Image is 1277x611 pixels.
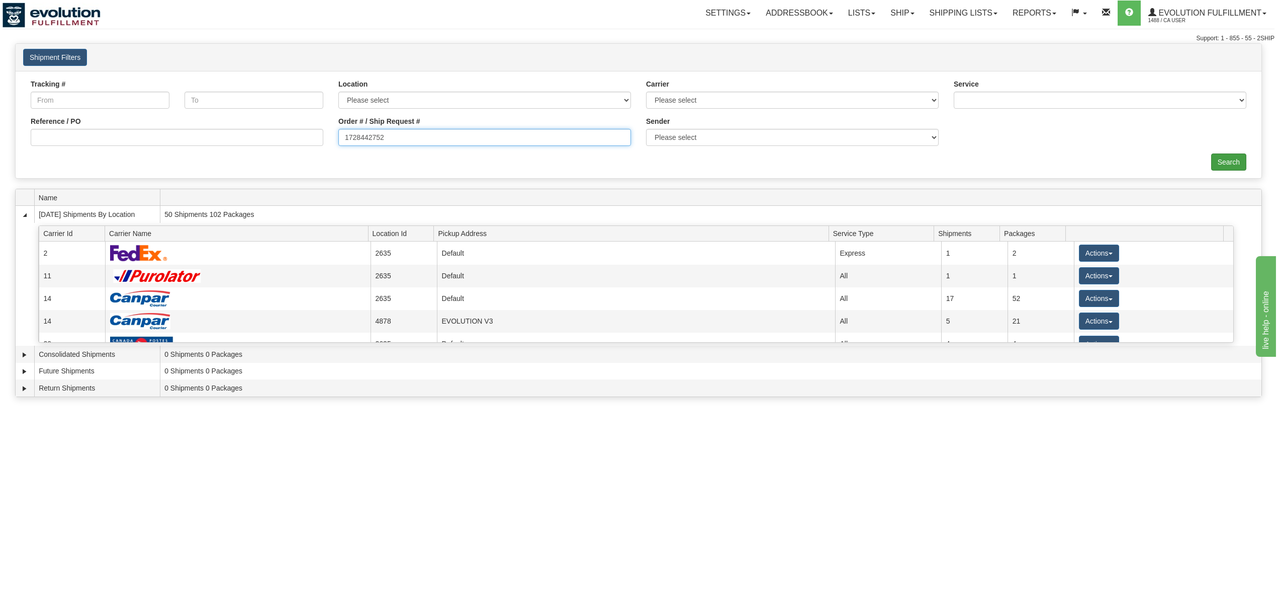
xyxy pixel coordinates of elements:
a: Evolution Fulfillment 1488 / CA User [1141,1,1274,26]
td: 20 [39,333,105,355]
td: 50 Shipments 102 Packages [160,206,1261,223]
span: Carrier Name [109,225,368,241]
span: Service Type [833,225,934,241]
label: Service [954,79,979,89]
td: 52 [1008,287,1074,310]
td: Return Shipments [34,379,160,397]
td: Default [437,265,835,287]
img: Canpar [110,313,170,329]
td: All [835,333,941,355]
td: 14 [39,310,105,333]
span: Evolution Fulfillment [1156,9,1261,17]
button: Actions [1079,313,1119,330]
span: Name [39,190,160,205]
button: Actions [1079,336,1119,353]
input: To [185,92,323,109]
a: Shipping lists [922,1,1005,26]
td: 14 [39,287,105,310]
td: 17 [941,287,1008,310]
a: Expand [20,384,30,394]
td: 4 [941,333,1008,355]
a: Ship [883,1,922,26]
td: 0 Shipments 0 Packages [160,346,1261,363]
img: FedEx Express® [110,245,168,261]
img: Canpar [110,290,170,307]
span: Carrier Id [43,225,105,241]
span: 1488 / CA User [1148,16,1224,26]
input: Search [1211,154,1246,171]
label: Order # / Ship Request # [338,116,420,126]
td: 11 [39,265,105,287]
td: All [835,310,941,333]
span: Shipments [938,225,999,241]
td: 1 [1008,265,1074,287]
a: Settings [698,1,758,26]
a: Addressbook [758,1,841,26]
a: Collapse [20,210,30,220]
td: Consolidated Shipments [34,346,160,363]
td: [DATE] Shipments By Location [34,206,160,223]
td: Future Shipments [34,363,160,380]
div: Support: 1 - 855 - 55 - 2SHIP [3,34,1274,43]
iframe: chat widget [1254,254,1276,357]
img: Canada Post [110,336,173,352]
a: Lists [841,1,883,26]
td: 1 [941,265,1008,287]
td: 2 [1008,242,1074,264]
td: All [835,287,941,310]
td: Default [437,287,835,310]
label: Tracking # [31,79,65,89]
div: live help - online [8,6,93,18]
span: Location Id [373,225,434,241]
input: From [31,92,169,109]
td: 2 [39,242,105,264]
button: Shipment Filters [23,49,87,66]
td: 0 Shipments 0 Packages [160,363,1261,380]
button: Actions [1079,267,1119,284]
span: Packages [1004,225,1065,241]
td: 2635 [371,333,437,355]
span: Pickup Address [438,225,829,241]
label: Location [338,79,368,89]
label: Sender [646,116,670,126]
td: EVOLUTION V3 [437,310,835,333]
td: 5 [941,310,1008,333]
td: 21 [1008,310,1074,333]
a: Reports [1005,1,1064,26]
button: Actions [1079,290,1119,307]
td: Express [835,242,941,264]
label: Carrier [646,79,669,89]
td: 0 Shipments 0 Packages [160,379,1261,397]
img: Purolator [110,269,205,283]
img: logo1488.jpg [3,3,101,28]
td: 2635 [371,242,437,264]
td: All [835,265,941,287]
a: Expand [20,366,30,376]
td: 1 [941,242,1008,264]
td: 2635 [371,265,437,287]
td: 2635 [371,287,437,310]
td: Default [437,242,835,264]
a: Expand [20,350,30,360]
button: Actions [1079,245,1119,262]
td: Default [437,333,835,355]
td: 4 [1008,333,1074,355]
td: 4878 [371,310,437,333]
label: Reference / PO [31,116,81,126]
